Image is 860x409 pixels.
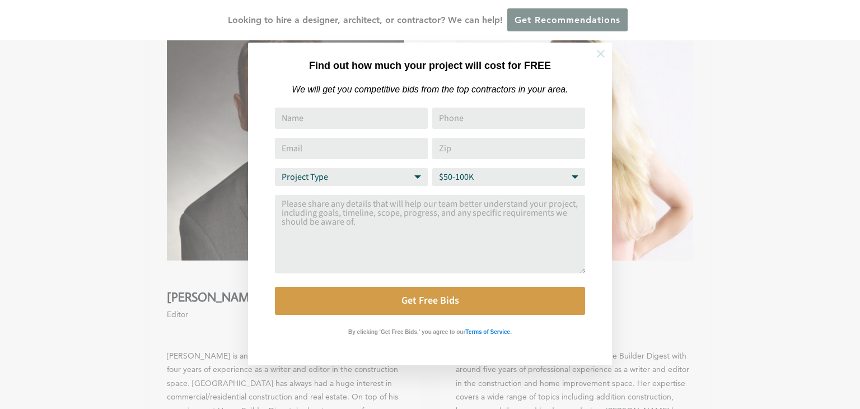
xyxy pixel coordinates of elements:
input: Zip [432,138,585,159]
strong: By clicking 'Get Free Bids,' you agree to our [348,329,465,335]
button: Close [581,34,620,73]
em: We will get you competitive bids from the top contractors in your area. [292,85,568,94]
select: Budget Range [432,168,585,186]
strong: Terms of Service [465,329,510,335]
input: Email Address [275,138,428,159]
button: Get Free Bids [275,287,585,315]
iframe: Drift Widget Chat Controller [646,329,847,396]
input: Name [275,108,428,129]
textarea: Comment or Message [275,195,585,273]
select: Project Type [275,168,428,186]
input: Phone [432,108,585,129]
a: Terms of Service [465,326,510,336]
strong: . [510,329,512,335]
strong: Find out how much your project will cost for FREE [309,60,551,71]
